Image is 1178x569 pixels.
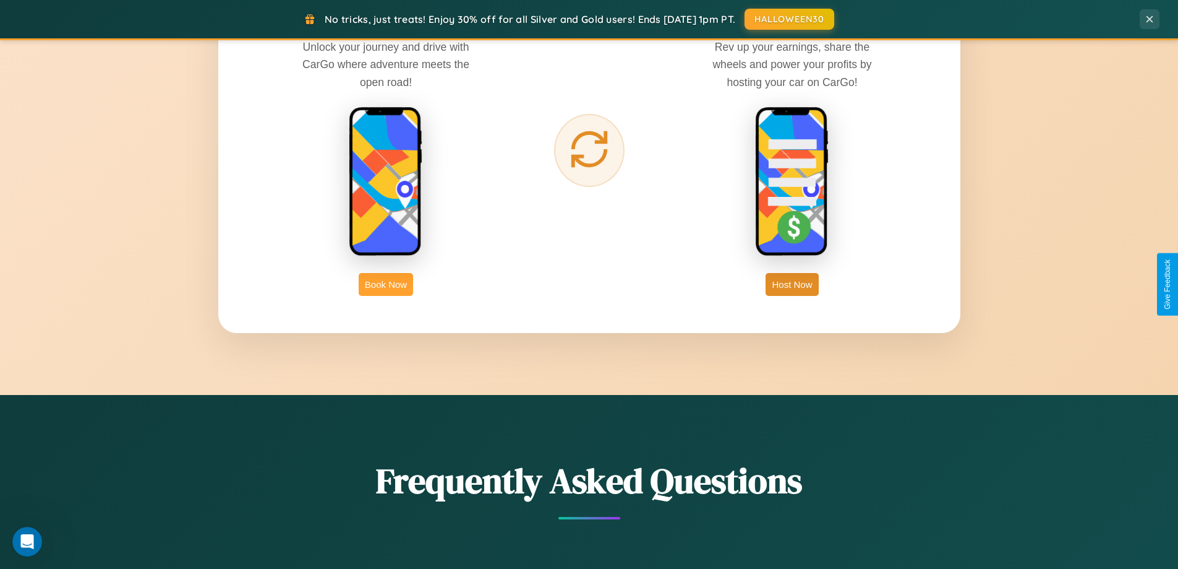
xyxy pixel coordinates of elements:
button: Host Now [766,273,818,296]
span: No tricks, just treats! Enjoy 30% off for all Silver and Gold users! Ends [DATE] 1pm PT. [325,13,735,25]
button: HALLOWEEN30 [745,9,834,30]
img: rent phone [349,106,423,258]
div: Give Feedback [1163,259,1172,310]
iframe: Intercom live chat [12,527,42,557]
h2: Frequently Asked Questions [218,457,960,505]
img: host phone [755,106,829,258]
button: Book Now [359,273,413,296]
p: Rev up your earnings, share the wheels and power your profits by hosting your car on CarGo! [699,38,885,90]
p: Unlock your journey and drive with CarGo where adventure meets the open road! [293,38,479,90]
